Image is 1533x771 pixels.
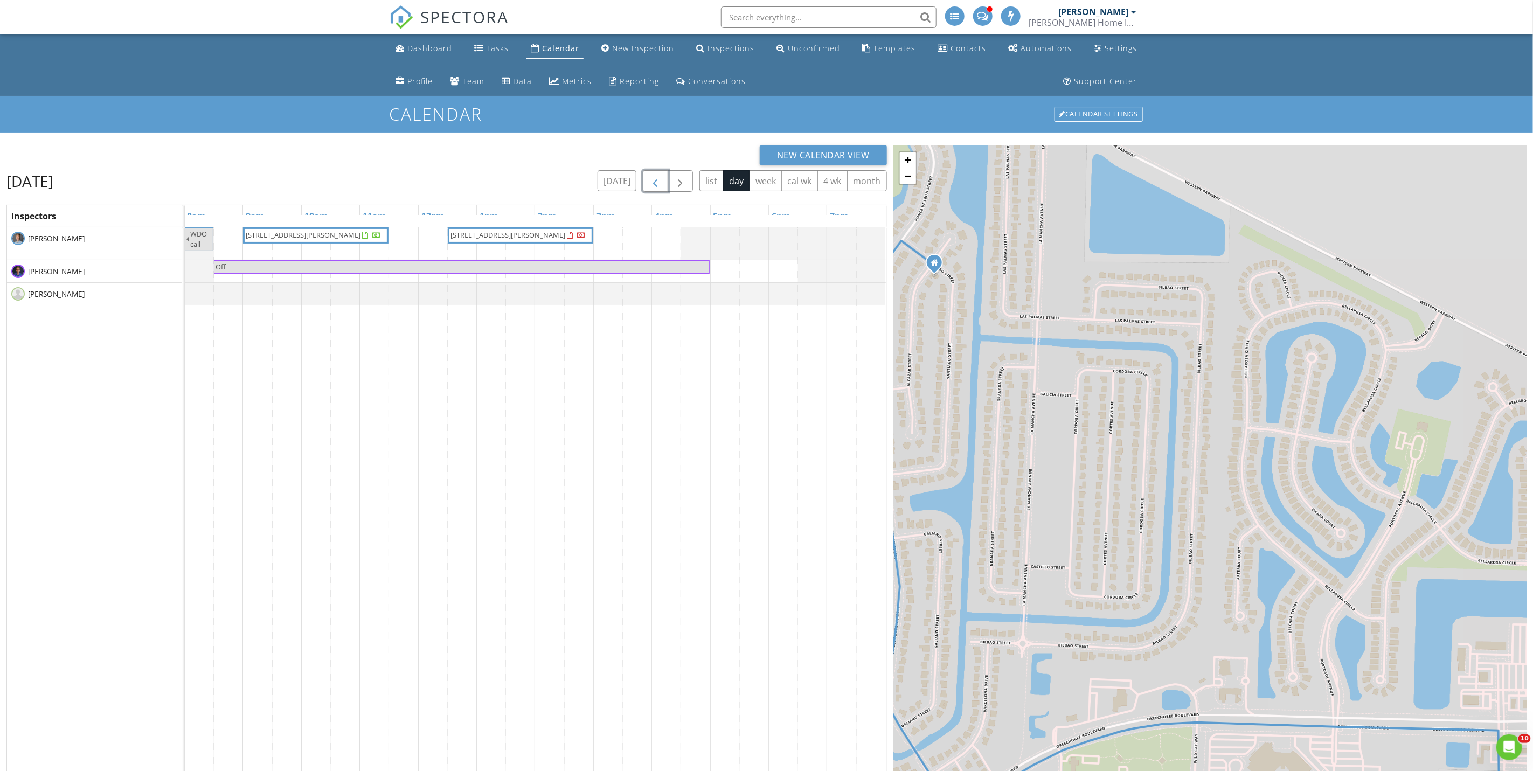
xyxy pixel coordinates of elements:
a: Zoom out [900,168,916,184]
a: Dashboard [392,39,457,59]
div: Metrics [563,76,592,86]
button: list [699,170,724,191]
a: 5pm [711,207,735,225]
a: 1pm [477,207,501,225]
a: Reporting [605,72,664,92]
img: 20200714_152414.jpg [11,265,25,278]
button: day [723,170,750,191]
h2: [DATE] [6,170,53,192]
div: Conversations [689,76,746,86]
a: Unconfirmed [772,39,844,59]
div: Profile [408,76,433,86]
button: cal wk [781,170,818,191]
a: Calendar Settings [1053,106,1144,123]
a: SPECTORA [390,15,509,37]
a: Inspections [692,39,759,59]
div: Data [514,76,532,86]
div: [PERSON_NAME] [1059,6,1129,17]
a: Settings [1090,39,1141,59]
a: 2pm [535,207,559,225]
span: [PERSON_NAME] [26,266,87,277]
a: Contacts [934,39,991,59]
a: 7pm [827,207,851,225]
span: [STREET_ADDRESS][PERSON_NAME] [451,230,566,240]
button: [DATE] [598,170,637,191]
a: Support Center [1059,72,1142,92]
iframe: Intercom live chat [1496,734,1522,760]
h1: Calendar [390,105,1144,123]
span: SPECTORA [421,5,509,28]
span: Inspectors [11,210,56,222]
span: WDO call [191,229,207,249]
a: 3pm [594,207,618,225]
span: [STREET_ADDRESS][PERSON_NAME] [246,230,361,240]
a: 6pm [769,207,793,225]
span: [PERSON_NAME] [26,233,87,244]
div: Dashboard [408,43,453,53]
span: 10 [1518,734,1531,743]
div: Support Center [1074,76,1137,86]
a: Data [498,72,537,92]
a: Conversations [672,72,751,92]
a: Calendar [526,39,584,59]
div: Calendar Settings [1055,107,1143,122]
a: Metrics [545,72,596,92]
div: Unconfirmed [788,43,840,53]
div: Reporting [620,76,660,86]
div: 149 Alcazar St, Royal Palm Beach Florida 33411 [934,262,941,269]
a: 11am [360,207,389,225]
img: default-user-f0147aede5fd5fa78ca7ade42f37bd4542148d508eef1c3d3ea960f66861d68b.jpg [11,287,25,301]
img: 20210331_150229.jpg [11,232,25,245]
div: Automations [1021,43,1072,53]
img: The Best Home Inspection Software - Spectora [390,5,413,29]
span: Off [216,262,226,272]
div: Settings [1105,43,1137,53]
div: Billings Home Inspections [1029,17,1137,28]
div: New Inspection [612,43,674,53]
button: New Calendar View [760,145,887,165]
a: 9am [243,207,267,225]
button: Next day [668,170,693,192]
div: Templates [874,43,916,53]
a: 10am [302,207,331,225]
div: Inspections [707,43,754,53]
a: New Inspection [597,39,678,59]
div: Calendar [542,43,579,53]
a: Templates [858,39,920,59]
a: Zoom in [900,152,916,168]
a: Automations (Advanced) [1004,39,1077,59]
input: Search everything... [721,6,937,28]
a: 4pm [652,207,676,225]
a: Company Profile [392,72,438,92]
button: week [749,170,782,191]
button: 4 wk [817,170,848,191]
div: Tasks [486,43,509,53]
a: 12pm [419,207,448,225]
a: 8am [185,207,209,225]
a: Tasks [470,39,513,59]
span: [PERSON_NAME] [26,289,87,300]
button: Previous day [643,170,668,192]
button: month [847,170,887,191]
div: Team [463,76,485,86]
div: Contacts [951,43,987,53]
a: Team [446,72,489,92]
